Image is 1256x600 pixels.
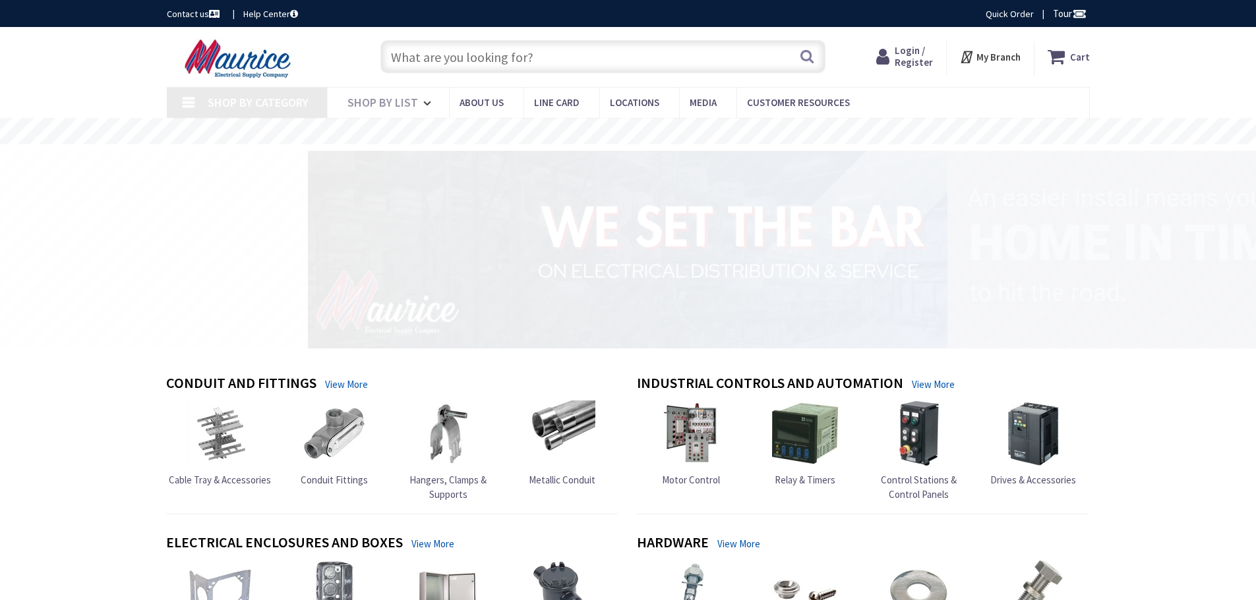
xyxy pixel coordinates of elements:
span: Drives & Accessories [990,474,1076,486]
span: Control Stations & Control Panels [881,474,957,500]
a: Cart [1048,45,1090,68]
a: Relay & Timers Relay & Timers [772,400,838,487]
a: View More [717,537,760,551]
img: 1_1.png [292,147,953,351]
a: Drives & Accessories Drives & Accessories [990,400,1076,487]
img: Relay & Timers [772,400,838,466]
h4: Industrial Controls and Automation [637,375,903,394]
img: Maurice Electrical Supply Company [167,38,313,79]
input: What are you looking for? [380,40,825,73]
h4: Electrical Enclosures and Boxes [166,534,403,553]
span: Line Card [534,96,580,109]
span: About us [460,96,504,109]
span: Hangers, Clamps & Supports [409,474,487,500]
img: Cable Tray & Accessories [187,400,253,466]
span: Customer Resources [747,96,850,109]
rs-layer: to hit the road. [970,270,1127,316]
span: Tour [1053,7,1087,20]
span: Metallic Conduit [529,474,595,486]
img: Hangers, Clamps & Supports [415,400,481,466]
a: Contact us [167,7,222,20]
strong: Cart [1070,45,1090,68]
a: Login / Register [876,45,933,68]
img: Control Stations & Control Panels [886,400,952,466]
strong: My Branch [976,51,1021,63]
div: My Branch [959,45,1021,68]
a: Control Stations & Control Panels Control Stations & Control Panels [865,400,973,501]
img: Drives & Accessories [1000,400,1066,466]
a: Metallic Conduit Metallic Conduit [529,400,595,487]
a: Quick Order [986,7,1034,20]
span: Login / Register [895,44,933,68]
a: Hangers, Clamps & Supports Hangers, Clamps & Supports [394,400,502,501]
img: Metallic Conduit [529,400,595,466]
a: View More [411,537,454,551]
span: Motor Control [662,474,720,486]
a: Conduit Fittings Conduit Fittings [301,400,368,487]
a: View More [912,377,955,391]
img: Motor Control [658,400,724,466]
span: Cable Tray & Accessories [169,474,271,486]
a: Motor Control Motor Control [658,400,724,487]
span: Shop By Category [208,95,309,110]
a: Help Center [243,7,298,20]
a: Cable Tray & Accessories Cable Tray & Accessories [169,400,271,487]
rs-layer: Free Same Day Pickup at 15 Locations [508,124,750,139]
span: Media [690,96,717,109]
a: View More [325,377,368,391]
img: Conduit Fittings [301,400,367,466]
span: Shop By List [347,95,418,110]
h4: Conduit and Fittings [166,375,316,394]
span: Conduit Fittings [301,474,368,486]
span: Locations [610,96,659,109]
h4: Hardware [637,534,709,553]
span: Relay & Timers [775,474,835,486]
